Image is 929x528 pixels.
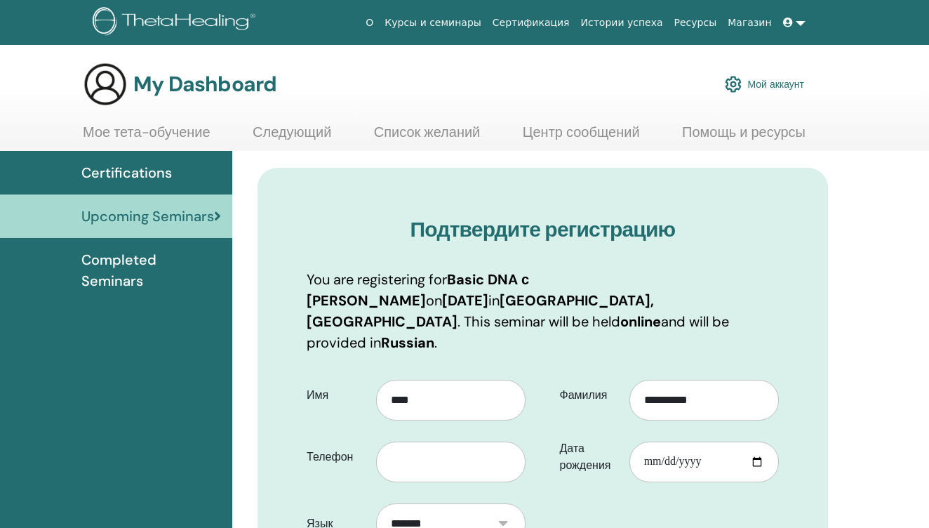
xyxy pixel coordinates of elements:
[725,69,804,100] a: Мой аккаунт
[307,269,779,353] p: You are registering for on in . This seminar will be held and will be provided in .
[83,124,210,151] a: Мое тета-обучение
[725,72,742,96] img: cog.svg
[381,334,434,352] b: Russian
[669,10,723,36] a: Ресурсы
[93,7,260,39] img: logo.png
[575,10,669,36] a: Истории успеха
[442,291,488,310] b: [DATE]
[523,124,640,151] a: Центр сообщений
[549,382,629,409] label: Фамилия
[374,124,481,151] a: Список желаний
[81,206,214,227] span: Upcoming Seminars
[620,312,661,331] b: online
[81,249,221,291] span: Completed Seminars
[83,62,128,107] img: generic-user-icon.jpg
[296,382,376,409] label: Имя
[253,124,331,151] a: Следующий
[81,162,172,183] span: Certifications
[549,435,629,479] label: Дата рождения
[722,10,777,36] a: Магазин
[296,444,376,470] label: Телефон
[379,10,487,36] a: Курсы и семинары
[487,10,575,36] a: Сертификация
[307,217,779,242] h3: Подтвердите регистрацию
[682,124,806,151] a: Помощь и ресурсы
[133,72,276,97] h3: My Dashboard
[360,10,379,36] a: О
